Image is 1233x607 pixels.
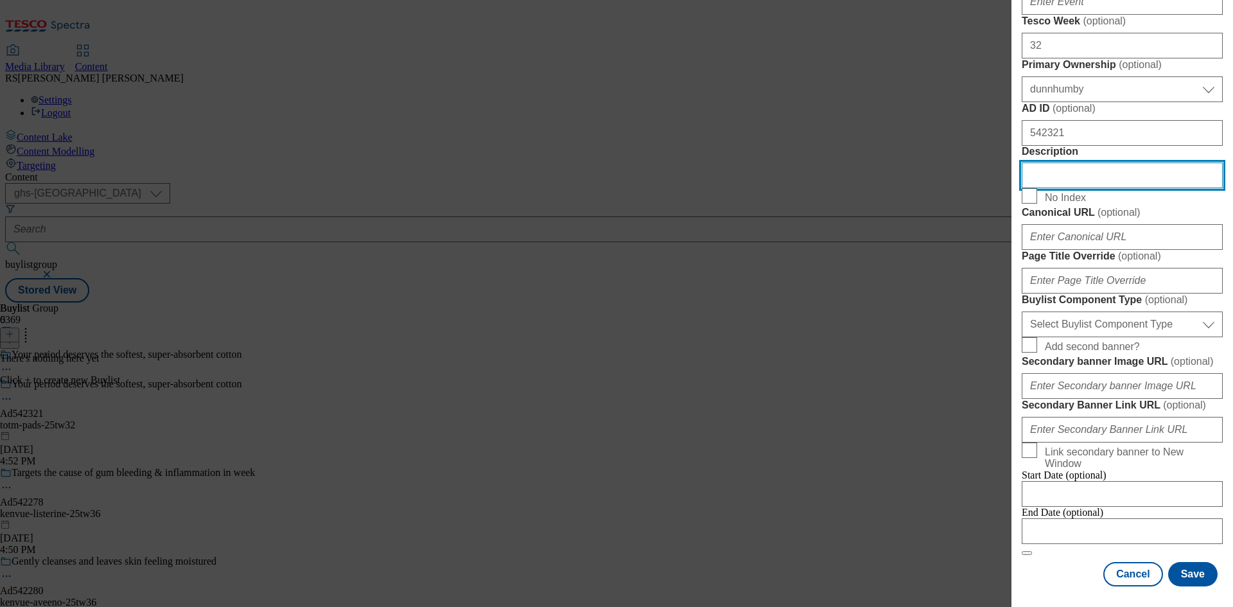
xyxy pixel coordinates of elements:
[1022,163,1223,188] input: Enter Description
[1022,146,1223,157] label: Description
[1103,562,1162,586] button: Cancel
[1022,373,1223,399] input: Enter Secondary banner Image URL
[1022,224,1223,250] input: Enter Canonical URL
[1045,341,1140,353] span: Add second banner?
[1022,120,1223,146] input: Enter AD ID
[1083,15,1126,26] span: ( optional )
[1022,206,1223,219] label: Canonical URL
[1022,15,1223,28] label: Tesco Week
[1119,59,1162,70] span: ( optional )
[1022,102,1223,115] label: AD ID
[1022,518,1223,544] input: Enter Date
[1045,446,1218,470] span: Link secondary banner to New Window
[1022,268,1223,294] input: Enter Page Title Override
[1022,417,1223,443] input: Enter Secondary Banner Link URL
[1022,507,1103,518] span: End Date (optional)
[1022,33,1223,58] input: Enter Tesco Week
[1022,399,1223,412] label: Secondary Banner Link URL
[1168,562,1218,586] button: Save
[1022,355,1223,368] label: Secondary banner Image URL
[1022,470,1106,480] span: Start Date (optional)
[1163,400,1206,410] span: ( optional )
[1022,58,1223,71] label: Primary Ownership
[1022,481,1223,507] input: Enter Date
[1022,294,1223,306] label: Buylist Component Type
[1022,250,1223,263] label: Page Title Override
[1097,207,1141,218] span: ( optional )
[1171,356,1214,367] span: ( optional )
[1145,294,1188,305] span: ( optional )
[1045,192,1086,204] span: No Index
[1118,251,1161,261] span: ( optional )
[1053,103,1096,114] span: ( optional )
